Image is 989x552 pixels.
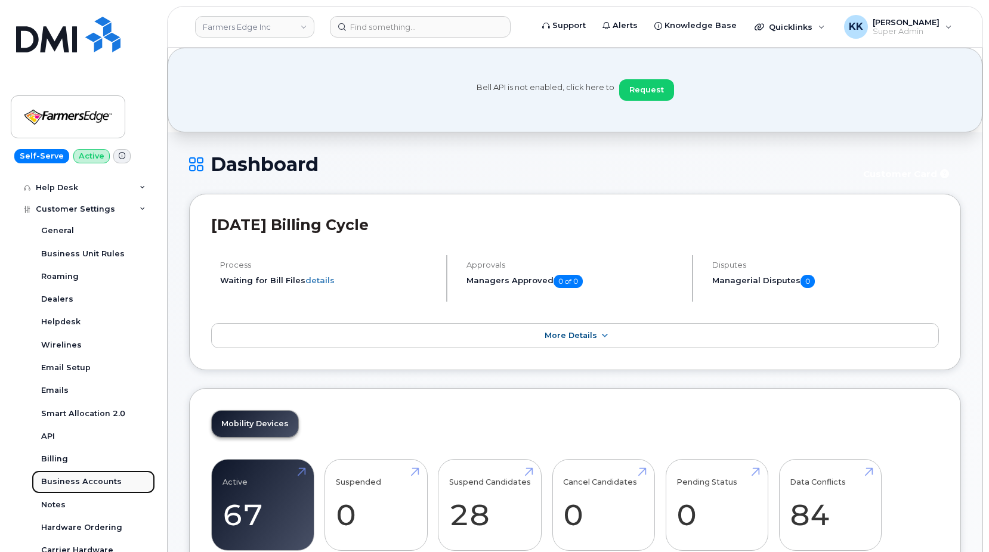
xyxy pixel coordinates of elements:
[676,466,757,544] a: Pending Status 0
[336,466,416,544] a: Suspended 0
[477,82,614,101] span: Bell API is not enabled, click here to
[212,411,298,437] a: Mobility Devices
[545,331,597,340] span: More Details
[305,275,335,285] a: details
[712,261,939,269] h4: Disputes
[554,275,583,288] span: 0 of 0
[220,275,436,286] li: Waiting for Bill Files
[801,275,815,288] span: 0
[712,275,939,288] h5: Managerial Disputes
[211,216,939,234] h2: [DATE] Billing Cycle
[629,84,664,95] span: Request
[619,79,674,101] button: Request
[449,466,531,544] a: Suspend Candidates 28
[222,466,303,544] a: Active 67
[466,261,682,269] h4: Approvals
[790,466,870,544] a: Data Conflicts 84
[189,154,848,175] h1: Dashboard
[220,261,436,269] h4: Process
[563,466,644,544] a: Cancel Candidates 0
[466,275,682,288] h5: Managers Approved
[854,163,961,184] button: Customer Card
